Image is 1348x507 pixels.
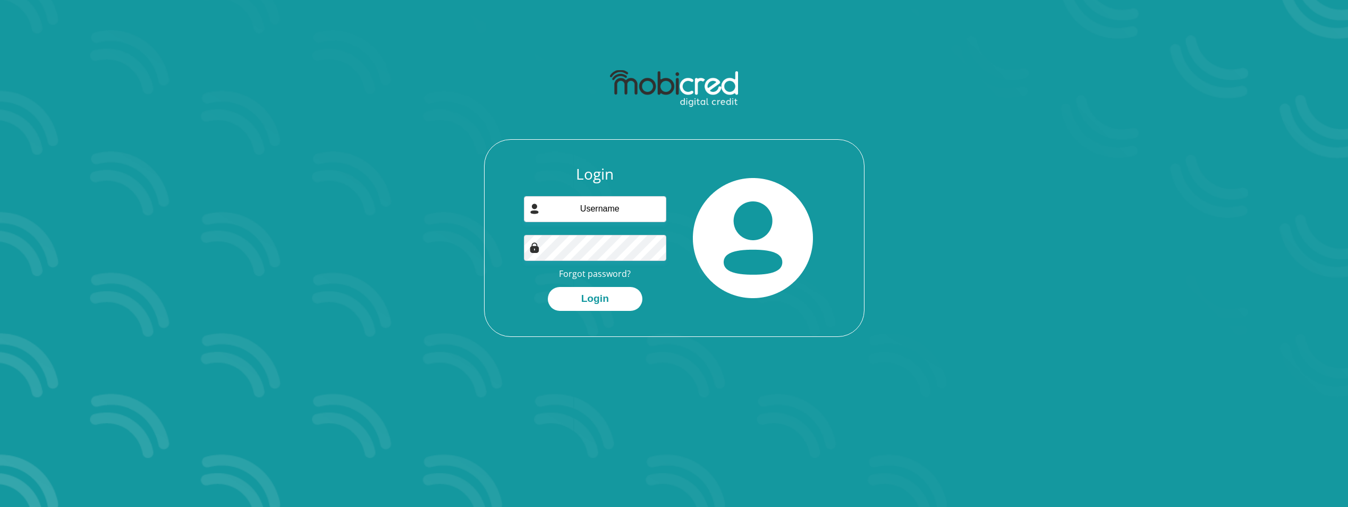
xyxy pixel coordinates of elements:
img: Image [529,242,540,253]
button: Login [548,287,642,311]
img: mobicred logo [610,70,738,107]
img: user-icon image [529,204,540,214]
a: Forgot password? [559,268,631,280]
input: Username [524,196,666,222]
h3: Login [524,165,666,183]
